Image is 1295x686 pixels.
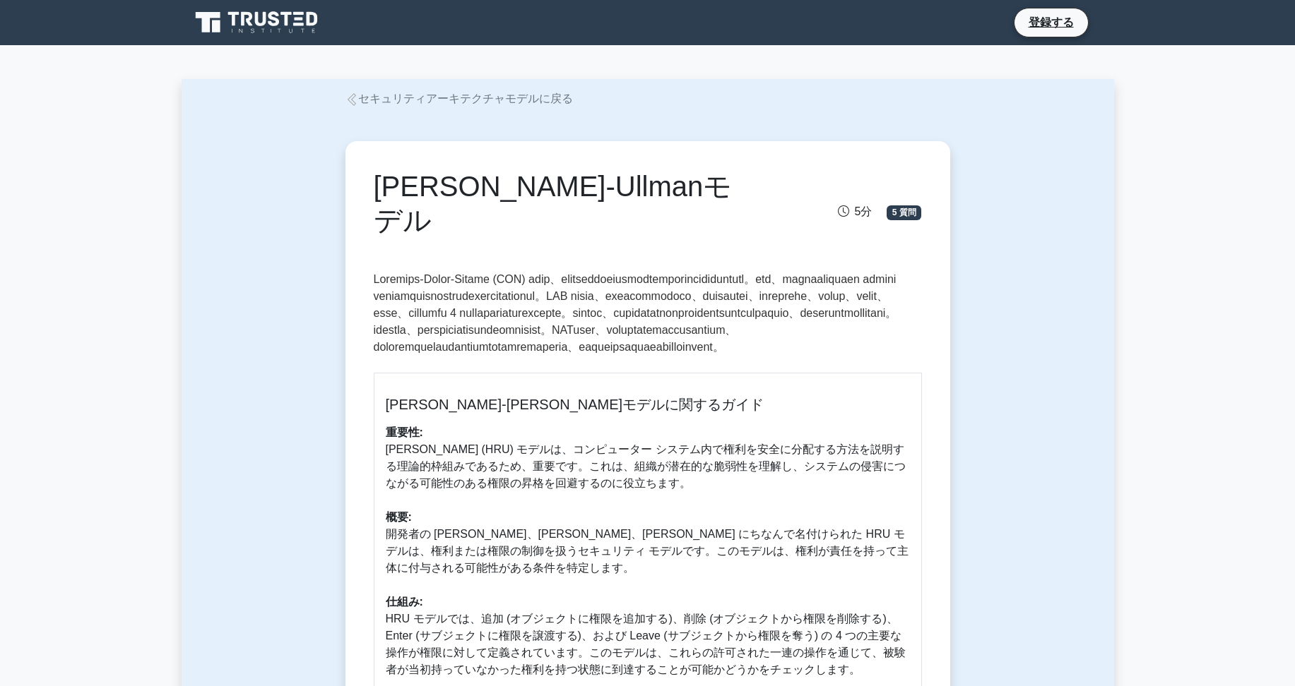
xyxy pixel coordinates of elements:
b: 概要: [386,511,412,523]
h5: [PERSON_NAME]-[PERSON_NAME]モデルに関するガイド [386,396,910,413]
a: セキュリティアーキテクチャモデルに戻る [345,92,573,104]
a: 登録する [1020,13,1082,31]
font: [PERSON_NAME]-Ullmanモデル [374,171,733,236]
span: 5分 [838,205,873,217]
span: 5 質問 [887,205,922,219]
p: Loremips-Dolor-Sitame (CON) adip、elitseddoeiusmodtemporincididuntutl。etd、magnaaliquaen admini ven... [374,271,922,361]
b: 重要性: [386,426,423,438]
b: 仕組み: [386,596,423,608]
